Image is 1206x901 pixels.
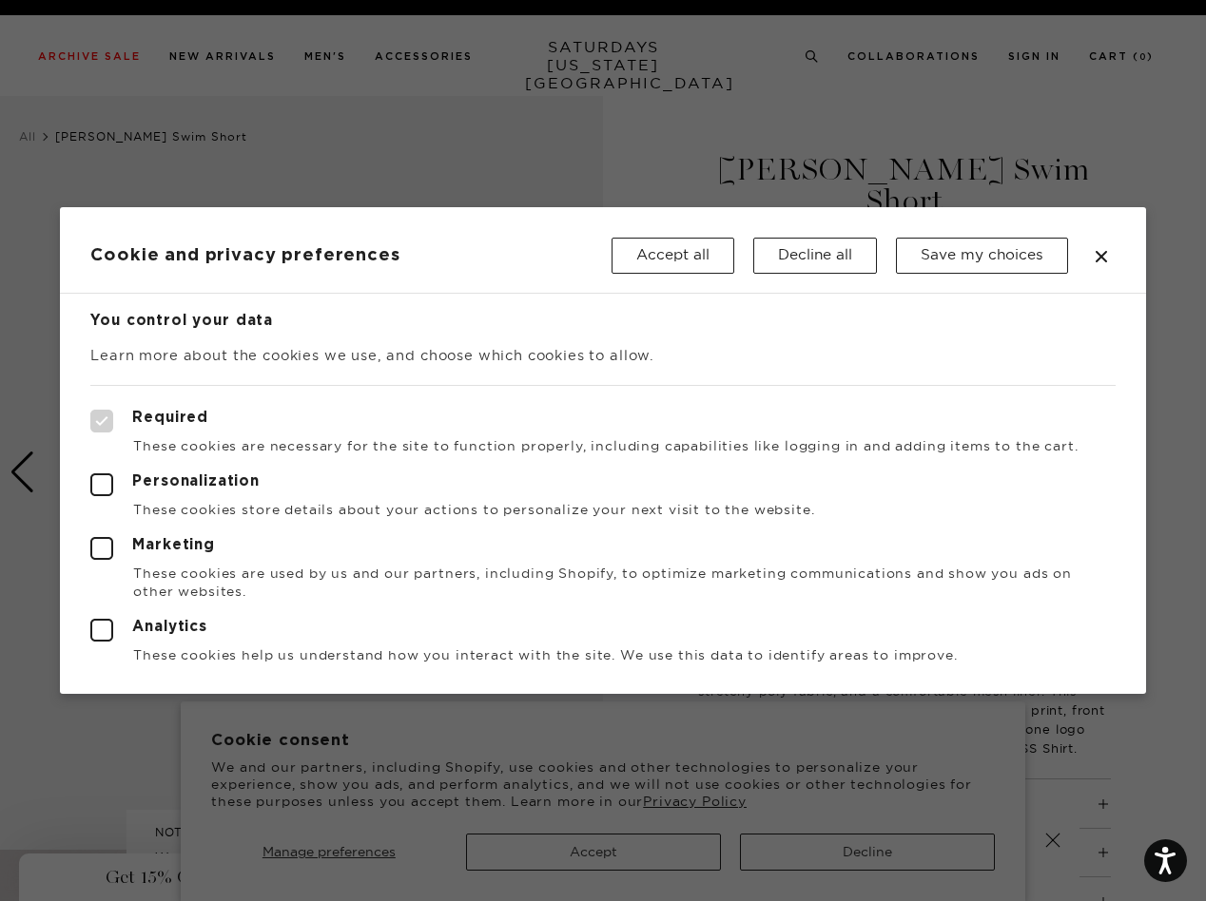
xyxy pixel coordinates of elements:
[90,473,1115,496] label: Personalization
[90,437,1115,454] p: These cookies are necessary for the site to function properly, including capabilities like loggin...
[90,245,611,266] h2: Cookie and privacy preferences
[90,646,1115,663] p: These cookies help us understand how you interact with the site. We use this data to identify are...
[90,314,1115,331] h3: You control your data
[1090,245,1113,268] button: Close dialog
[612,238,734,274] button: Accept all
[90,501,1115,518] p: These cookies store details about your actions to personalize your next visit to the website.
[90,565,1115,599] p: These cookies are used by us and our partners, including Shopify, to optimize marketing communica...
[90,410,1115,432] label: Required
[90,537,1115,560] label: Marketing
[90,345,1115,366] p: Learn more about the cookies we use, and choose which cookies to allow.
[753,238,877,274] button: Decline all
[896,238,1068,274] button: Save my choices
[90,619,1115,642] label: Analytics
